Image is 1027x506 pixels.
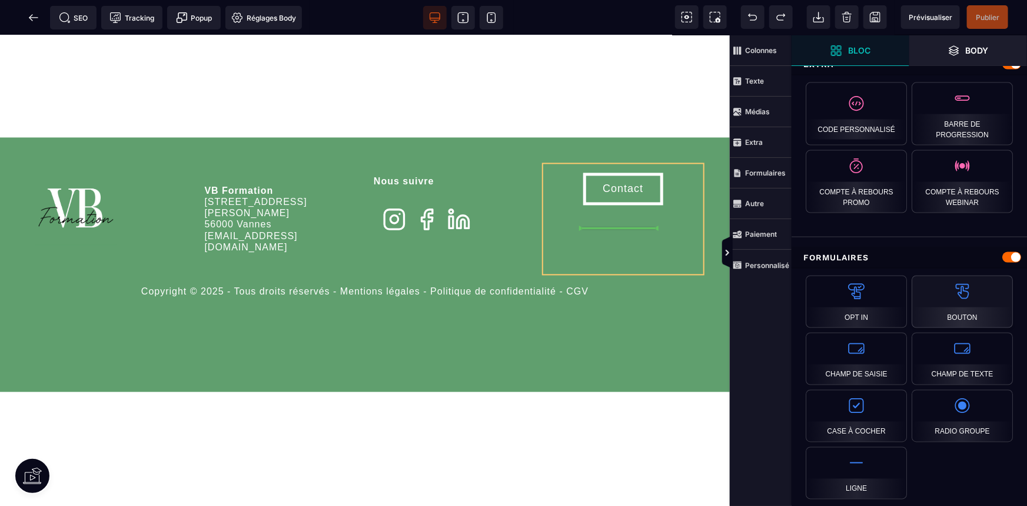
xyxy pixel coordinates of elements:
strong: Autre [745,199,764,208]
span: Favicon [225,6,302,29]
span: Autre [730,188,792,219]
div: Ligne [806,447,907,500]
span: Voir tablette [451,6,475,29]
span: Défaire [741,5,765,29]
span: Enregistrer [863,5,887,29]
span: Popup [176,12,212,24]
strong: Body [966,46,989,55]
strong: Médias [745,107,770,116]
strong: Colonnes [745,46,777,55]
div: Opt In [806,276,907,328]
span: Code de suivi [101,6,162,29]
div: Bouton [912,276,1013,328]
strong: Bloc [848,46,870,55]
span: Voir bureau [423,6,447,29]
span: Ouvrir les blocs [792,35,909,66]
div: Case à cocher [806,390,907,442]
span: Copyright © 2025 - Tous droits réservés - Mentions légales - Politique de confidentialité - CGV [141,251,589,261]
span: Créer une alerte modale [167,6,221,29]
div: Code personnalisé [806,82,907,145]
div: Barre de progression [912,82,1013,145]
div: Radio Groupe [912,390,1013,442]
div: Compte à rebours webinar [912,150,1013,213]
div: Champ de saisie [806,333,907,385]
span: [EMAIL_ADDRESS][DOMAIN_NAME] [205,196,298,217]
span: Personnalisé [730,250,792,280]
span: Capture d'écran [703,5,727,29]
span: Voir les composants [675,5,699,29]
span: Publier [976,13,999,22]
span: Rétablir [769,5,793,29]
span: Importer [807,5,830,29]
span: Retour [22,6,45,29]
span: 56000 Vannes [205,184,272,194]
span: Nettoyage [835,5,859,29]
span: Métadata SEO [50,6,97,29]
span: Voir mobile [480,6,503,29]
span: Tracking [109,12,154,24]
span: Paiement [730,219,792,250]
strong: Personnalisé [745,261,789,270]
strong: Texte [745,77,764,85]
span: Aperçu [901,5,960,29]
button: Contact [583,137,663,170]
span: Texte [730,66,792,97]
img: 86a4aa658127570b91344bfc39bbf4eb_Blanc_sur_fond_vert.png [35,137,117,210]
span: Ouvrir les calques [909,35,1027,66]
strong: Formulaires [745,168,786,177]
strong: Paiement [745,230,777,239]
div: Formulaires [792,247,1027,269]
span: Réglages Body [231,12,296,24]
b: Nous suivre [374,141,434,151]
span: Colonnes [730,35,792,66]
span: Extra [730,127,792,158]
div: Compte à rebours promo [806,150,907,213]
span: Formulaires [730,158,792,188]
b: VB Formation [205,150,274,160]
span: Médias [730,97,792,127]
strong: Extra [745,138,763,147]
span: Afficher les vues [792,236,803,271]
span: [STREET_ADDRESS][PERSON_NAME] [205,161,307,183]
div: Champ de texte [912,333,1013,385]
span: Enregistrer le contenu [967,5,1008,29]
span: Prévisualiser [909,13,952,22]
span: SEO [59,12,88,24]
